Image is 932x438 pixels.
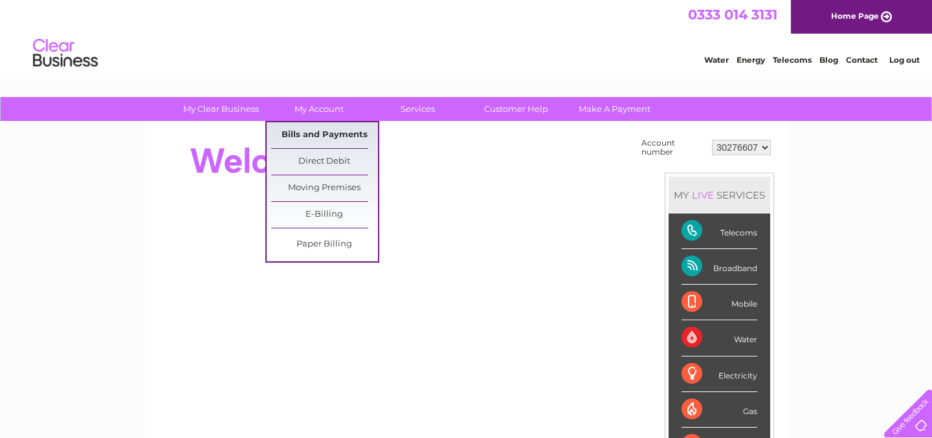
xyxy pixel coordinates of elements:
[266,97,373,121] a: My Account
[737,55,765,65] a: Energy
[161,7,773,63] div: Clear Business is a trading name of Verastar Limited (registered in [GEOGRAPHIC_DATA] No. 3667643...
[682,356,757,392] div: Electricity
[271,202,378,228] a: E-Billing
[682,285,757,320] div: Mobile
[773,55,812,65] a: Telecoms
[271,149,378,175] a: Direct Debit
[682,249,757,285] div: Broadband
[682,214,757,249] div: Telecoms
[638,135,709,160] td: Account number
[889,55,920,65] a: Log out
[463,97,570,121] a: Customer Help
[689,189,716,201] div: LIVE
[271,232,378,257] a: Paper Billing
[704,55,729,65] a: Water
[271,175,378,201] a: Moving Premises
[561,97,668,121] a: Make A Payment
[846,55,878,65] a: Contact
[32,34,98,73] img: logo.png
[669,177,770,214] div: MY SERVICES
[688,6,777,23] a: 0333 014 3131
[364,97,471,121] a: Services
[682,392,757,428] div: Gas
[819,55,838,65] a: Blog
[271,122,378,148] a: Bills and Payments
[168,97,274,121] a: My Clear Business
[682,320,757,356] div: Water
